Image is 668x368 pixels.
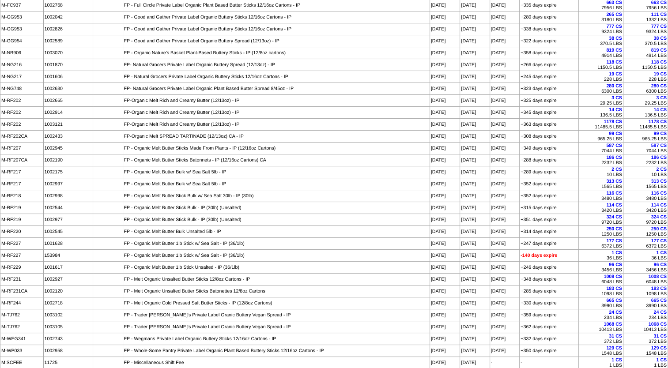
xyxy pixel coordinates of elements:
[123,119,430,131] td: FP-Organic Melt Rich and Creamy Butter (12/13oz) - IP
[578,23,623,35] td: 9324 LBS
[490,11,520,23] td: [DATE]
[430,285,460,297] td: [DATE]
[490,178,520,190] td: [DATE]
[651,226,667,232] span: 250 CS
[521,26,556,32] span: +338 days expire
[123,47,430,59] td: FP - Organic Nature's Basket Plant-Based Buttery Sticks - IP (12/8oz cartons)
[578,107,623,119] td: 136.5 LBS
[430,202,460,214] td: [DATE]
[578,95,623,107] td: 29.25 LBS
[623,131,668,143] td: 965.25 LBS
[0,95,44,107] td: M-RF202
[521,3,556,8] span: +335 days expire
[578,166,623,178] td: 10 LBS
[460,95,490,107] td: [DATE]
[651,179,667,184] span: 313 CS
[123,35,430,47] td: FP - Good and Gather Private Label Organic Buttery Spread (12/13oz) - IP
[490,238,520,250] td: [DATE]
[578,71,623,83] td: 228 LBS
[0,190,44,202] td: M-RF218
[521,312,556,318] span: +359 days expire
[430,71,460,83] td: [DATE]
[123,214,430,226] td: FP - Organic Melt Butter Stick Bulk - IP (30lb) (Unsalted)
[578,83,623,95] td: 6300 LBS
[521,265,556,270] span: +246 days expire
[609,262,622,267] span: 96 CS
[578,274,623,285] td: 6048 LBS
[43,143,93,154] td: 1002945
[604,119,622,124] span: 1178 CS
[649,274,667,279] span: 1008 CS
[623,23,668,35] td: 9324 LBS
[521,300,556,306] span: +330 days expire
[460,143,490,154] td: [DATE]
[623,11,668,23] td: 1332 LBS
[623,143,668,154] td: 7044 LBS
[578,11,623,23] td: 3180 LBS
[430,35,460,47] td: [DATE]
[0,47,44,59] td: M-NB906
[606,143,622,148] span: 587 CS
[123,285,430,297] td: FP - Melt Organic Unsalted Butter Sticks Batonettes 12/8oz Cartons
[623,250,668,262] td: 36 LBS
[460,309,490,321] td: [DATE]
[43,262,93,274] td: 1001617
[609,107,622,113] span: 14 CS
[623,166,668,178] td: 10 LBS
[43,119,93,131] td: 1003121
[521,158,556,163] span: +288 days expire
[0,154,44,166] td: M-RF207CA
[43,178,93,190] td: 1002997
[43,321,93,333] td: 1003105
[460,321,490,333] td: [DATE]
[430,226,460,238] td: [DATE]
[521,289,556,294] span: +285 days expire
[606,191,622,196] span: 116 CS
[123,166,430,178] td: FP - Organic Melt Butter Bulk w/ Sea Salt 5lb - IP
[0,274,44,285] td: M-RF231
[430,119,460,131] td: [DATE]
[0,131,44,143] td: M-RF202CA
[578,143,623,154] td: 7044 LBS
[460,71,490,83] td: [DATE]
[578,59,623,71] td: 1150.5 LBS
[490,107,520,119] td: [DATE]
[490,119,520,131] td: [DATE]
[0,202,44,214] td: M-RF219
[430,107,460,119] td: [DATE]
[43,83,93,95] td: 1002630
[0,71,44,83] td: M-NG217
[490,71,520,83] td: [DATE]
[0,59,44,71] td: M-NG216
[0,226,44,238] td: M-RF220
[430,262,460,274] td: [DATE]
[123,83,430,95] td: FP- Natural Grocers Private Label Organic Plant Based Butter Spread 8/45oz - IP
[578,262,623,274] td: 3456 LBS
[430,131,460,143] td: [DATE]
[43,95,93,107] td: 1002665
[651,48,667,53] span: 819 CS
[521,74,556,79] span: +245 days expire
[578,154,623,166] td: 2232 LBS
[606,83,622,89] span: 280 CS
[43,190,93,202] td: 1002998
[430,178,460,190] td: [DATE]
[521,253,557,258] span: -140 days expire
[490,309,520,321] td: [DATE]
[651,214,667,220] span: 324 CS
[430,214,460,226] td: [DATE]
[604,274,622,279] span: 1008 CS
[521,146,556,151] span: +349 days expire
[623,47,668,59] td: 4914 LBS
[623,119,668,131] td: 11485.5 LBS
[430,274,460,285] td: [DATE]
[651,83,667,89] span: 280 CS
[521,110,556,115] span: +345 days expire
[578,190,623,202] td: 3480 LBS
[521,277,556,282] span: +348 days expire
[578,47,623,59] td: 4914 LBS
[611,95,622,101] span: 3 CS
[43,71,93,83] td: 1001606
[623,202,668,214] td: 3420 LBS
[490,83,520,95] td: [DATE]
